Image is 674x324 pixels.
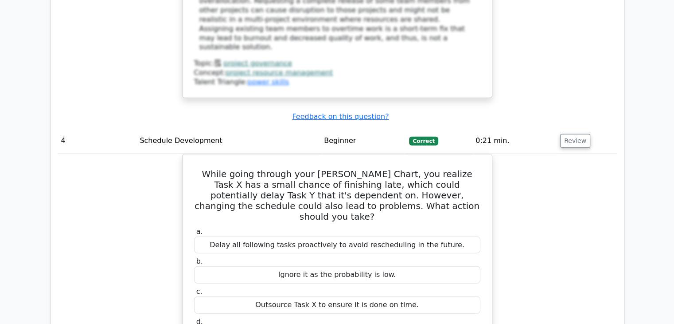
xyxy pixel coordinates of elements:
a: project governance [223,59,292,67]
a: project resource management [226,68,333,77]
button: Review [560,134,590,148]
div: Talent Triangle: [194,59,480,87]
td: Beginner [320,128,405,154]
h5: While going through your [PERSON_NAME] Chart, you realize Task X has a small chance of finishing ... [193,169,481,222]
td: 4 [58,128,136,154]
div: Outsource Task X to ensure it is done on time. [194,296,480,314]
span: a. [196,227,203,236]
span: c. [196,287,203,296]
div: Delay all following tasks proactively to avoid rescheduling in the future. [194,237,480,254]
div: Concept: [194,68,480,78]
span: b. [196,257,203,265]
span: Correct [409,137,438,146]
a: power skills [247,78,289,86]
td: Schedule Development [136,128,320,154]
div: Ignore it as the probability is low. [194,266,480,284]
div: Topic: [194,59,480,68]
td: 0:21 min. [472,128,557,154]
a: Feedback on this question? [292,112,389,121]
